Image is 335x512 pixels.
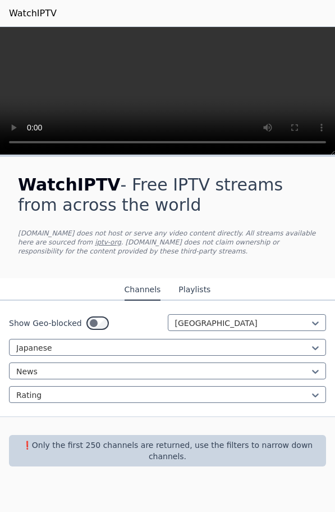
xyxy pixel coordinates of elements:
p: ❗️Only the first 250 channels are returned, use the filters to narrow down channels. [13,439,322,462]
button: Playlists [178,279,210,301]
a: WatchIPTV [9,7,57,20]
span: WatchIPTV [18,175,121,194]
p: [DOMAIN_NAME] does not host or serve any video content directly. All streams available here are s... [18,229,317,256]
a: iptv-org [95,238,121,246]
h1: - Free IPTV streams from across the world [18,175,317,215]
button: Channels [125,279,161,301]
label: Show Geo-blocked [9,318,82,329]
